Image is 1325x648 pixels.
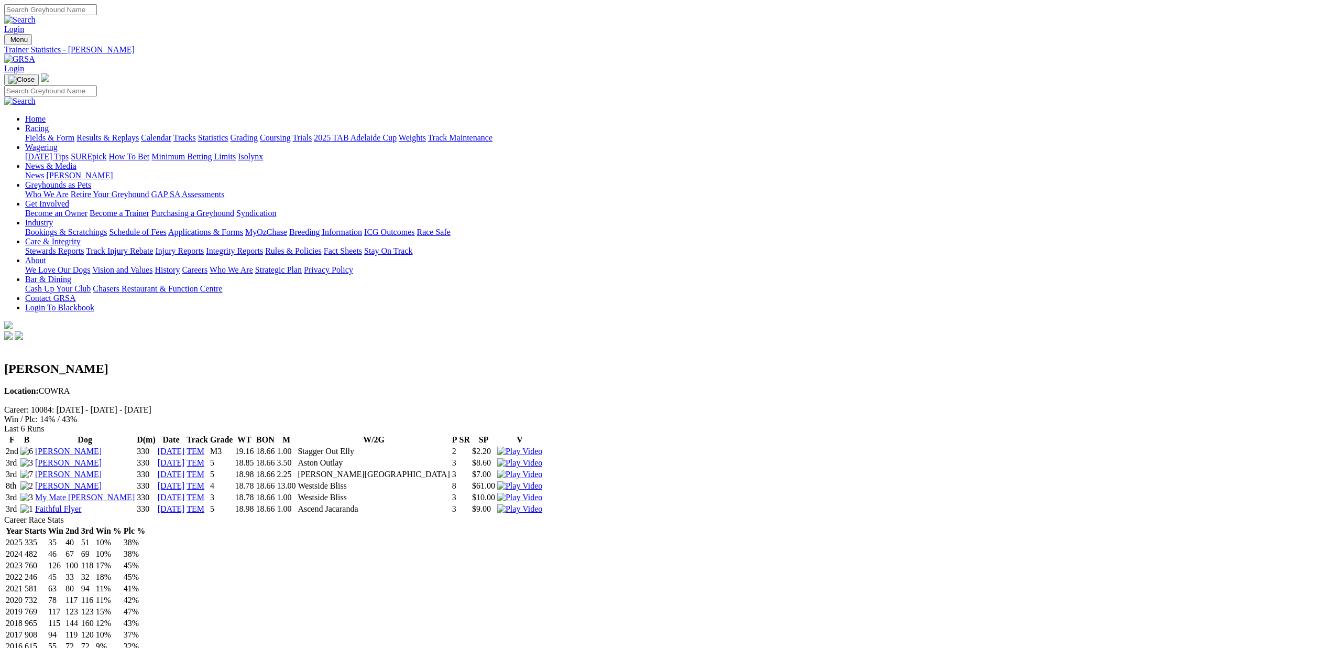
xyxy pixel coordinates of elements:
[123,630,146,640] td: 37%
[4,25,24,34] a: Login
[255,492,275,503] td: 18.66
[25,124,49,133] a: Racing
[35,458,102,467] a: [PERSON_NAME]
[95,537,122,548] td: 10%
[81,607,94,617] td: 123
[24,584,47,594] td: 581
[95,595,122,606] td: 11%
[265,246,322,255] a: Rules & Policies
[304,265,353,274] a: Privacy Policy
[25,209,87,218] a: Become an Owner
[4,4,97,15] input: Search
[158,470,185,479] a: [DATE]
[292,133,312,142] a: Trials
[81,584,94,594] td: 94
[187,470,204,479] a: TEM
[255,469,275,480] td: 18.66
[472,435,496,445] th: SP
[4,405,29,414] span: Career:
[276,446,296,457] td: 1.00
[41,73,49,82] img: logo-grsa-white.png
[65,537,80,548] td: 40
[289,228,362,236] a: Breeding Information
[95,607,122,617] td: 15%
[4,15,36,25] img: Search
[187,481,204,490] a: TEM
[25,294,75,303] a: Contact GRSA
[48,607,64,617] td: 117
[236,209,276,218] a: Syndication
[25,133,1321,143] div: Racing
[25,152,1321,161] div: Wagering
[210,469,234,480] td: 5
[25,143,58,152] a: Wagering
[452,446,458,457] td: 2
[5,458,19,468] td: 3rd
[48,630,64,640] td: 94
[65,630,80,640] td: 119
[25,228,107,236] a: Bookings & Scratchings
[497,504,542,513] a: View replay
[136,492,156,503] td: 330
[20,447,33,456] img: 6
[65,549,80,559] td: 67
[155,265,180,274] a: History
[186,435,209,445] th: Track
[173,133,196,142] a: Tracks
[4,45,1321,55] div: Trainer Statistics - [PERSON_NAME]
[210,458,234,468] td: 5
[399,133,426,142] a: Weights
[81,526,94,536] th: 3rd
[123,560,146,571] td: 45%
[25,256,46,265] a: About
[25,171,44,180] a: News
[158,481,185,490] a: [DATE]
[5,595,23,606] td: 2020
[90,209,149,218] a: Become a Trainer
[4,362,1321,376] h2: [PERSON_NAME]
[158,504,185,513] a: [DATE]
[158,493,185,502] a: [DATE]
[15,331,23,340] img: twitter.svg
[158,458,185,467] a: [DATE]
[452,481,458,491] td: 8
[25,246,84,255] a: Stewards Reports
[182,265,207,274] a: Careers
[136,469,156,480] td: 330
[24,618,47,629] td: 965
[151,209,234,218] a: Purchasing a Greyhound
[255,435,275,445] th: BON
[123,584,146,594] td: 41%
[136,481,156,491] td: 330
[35,493,135,502] a: My Mate [PERSON_NAME]
[187,493,204,502] a: TEM
[5,537,23,548] td: 2025
[210,481,234,491] td: 4
[452,504,458,514] td: 3
[48,537,64,548] td: 35
[234,446,254,457] td: 19.16
[81,572,94,582] td: 32
[276,504,296,514] td: 1.00
[452,458,458,468] td: 3
[25,284,91,293] a: Cash Up Your Club
[234,481,254,491] td: 18.78
[25,265,90,274] a: We Love Our Dogs
[25,190,1321,199] div: Greyhounds as Pets
[136,458,156,468] td: 330
[81,560,94,571] td: 118
[25,218,53,227] a: Industry
[35,481,102,490] a: [PERSON_NAME]
[65,560,80,571] td: 100
[40,415,77,424] text: 14% / 43%
[65,607,80,617] td: 123
[25,275,71,284] a: Bar & Dining
[24,607,47,617] td: 769
[4,74,39,85] button: Toggle navigation
[5,560,23,571] td: 2023
[76,133,139,142] a: Results & Replays
[81,537,94,548] td: 51
[452,435,458,445] th: P
[95,618,122,629] td: 12%
[25,180,91,189] a: Greyhounds as Pets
